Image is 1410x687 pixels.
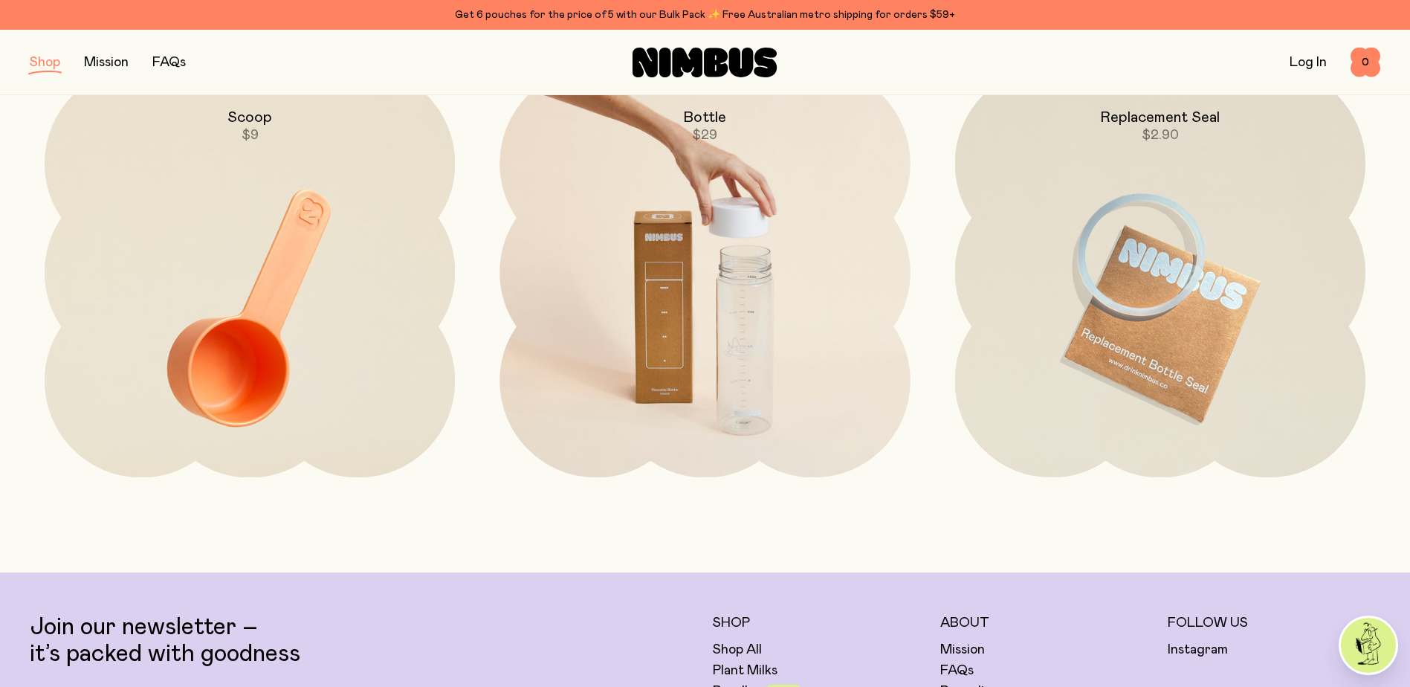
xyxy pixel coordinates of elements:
[242,129,259,142] span: $9
[713,614,925,632] h5: Shop
[955,67,1365,477] a: Replacement Seal$2.90
[940,641,985,659] a: Mission
[1290,56,1327,69] a: Log In
[499,67,910,477] a: Bottle$29
[84,56,129,69] a: Mission
[1168,614,1380,632] h5: Follow Us
[940,662,974,680] a: FAQs
[1142,129,1179,142] span: $2.90
[1168,641,1228,659] a: Instagram
[30,6,1380,24] div: Get 6 pouches for the price of 5 with our Bulk Pack ✨ Free Australian metro shipping for orders $59+
[1341,618,1396,673] img: agent
[692,129,717,142] span: $29
[940,614,1153,632] h5: About
[713,641,762,659] a: Shop All
[152,56,186,69] a: FAQs
[713,662,777,680] a: Plant Milks
[1100,109,1220,126] h2: Replacement Seal
[683,109,726,126] h2: Bottle
[45,67,455,477] a: Scoop$9
[30,614,698,668] p: Join our newsletter – it’s packed with goodness
[227,109,272,126] h2: Scoop
[1351,48,1380,77] button: 0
